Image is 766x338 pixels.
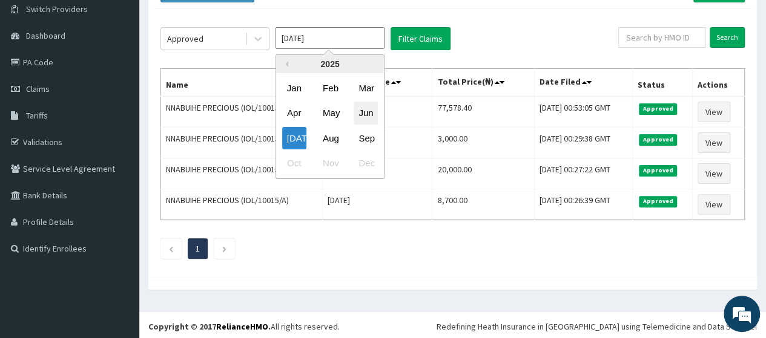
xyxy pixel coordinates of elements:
td: 8,700.00 [432,189,534,220]
td: NNABUIHE PRECIOUS (IOL/10015/A) [161,189,323,220]
div: Choose August 2025 [318,127,342,149]
div: Chat with us now [63,68,203,83]
a: View [698,194,730,215]
td: NNABUIHE PRECIOUS (IOL/10015/A) [161,158,323,189]
td: [DATE] 00:29:38 GMT [534,128,632,158]
span: Claims [26,83,50,94]
th: Date Filed [534,69,632,97]
div: Choose July 2025 [282,127,306,149]
div: Choose April 2025 [282,102,306,125]
span: Approved [639,134,677,145]
button: Filter Claims [391,27,451,50]
a: RelianceHMO [216,321,268,332]
input: Search by HMO ID [618,27,705,48]
input: Search [710,27,745,48]
th: Total Price(₦) [432,69,534,97]
td: [DATE] [322,189,432,220]
td: [DATE] 00:26:39 GMT [534,189,632,220]
td: NNABUIHE PRECIOUS (IOL/10015/A) [161,128,323,158]
div: Choose January 2025 [282,77,306,99]
button: Previous Year [282,61,288,67]
div: month 2025-07 [276,76,384,176]
span: Approved [639,165,677,176]
a: View [698,102,730,122]
td: [DATE] 00:53:05 GMT [534,96,632,128]
textarea: Type your message and hit 'Enter' [6,216,231,259]
div: Approved [167,33,203,45]
div: 2025 [276,55,384,73]
a: View [698,132,730,153]
div: Choose March 2025 [354,77,378,99]
div: Choose May 2025 [318,102,342,125]
div: Choose June 2025 [354,102,378,125]
a: Page 1 is your current page [196,243,200,254]
input: Select Month and Year [276,27,385,49]
img: d_794563401_company_1708531726252_794563401 [22,60,49,91]
span: Switch Providers [26,4,88,15]
td: [DATE] 00:27:22 GMT [534,158,632,189]
div: Minimize live chat window [199,6,228,35]
div: Redefining Heath Insurance in [GEOGRAPHIC_DATA] using Telemedicine and Data Science! [437,320,757,333]
span: Approved [639,103,677,114]
th: Actions [692,69,744,97]
td: 77,578.40 [432,96,534,128]
td: NNABUIHE PRECIOUS (IOL/10015/A) [161,96,323,128]
a: Next page [222,243,227,254]
div: Choose September 2025 [354,127,378,149]
a: View [698,163,730,184]
strong: Copyright © 2017 . [148,321,271,332]
span: We're online! [70,96,167,218]
span: Tariffs [26,110,48,121]
th: Name [161,69,323,97]
span: Dashboard [26,30,65,41]
td: 20,000.00 [432,158,534,189]
div: Choose February 2025 [318,77,342,99]
span: Approved [639,196,677,207]
a: Previous page [168,243,174,254]
th: Status [633,69,693,97]
td: 3,000.00 [432,128,534,158]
